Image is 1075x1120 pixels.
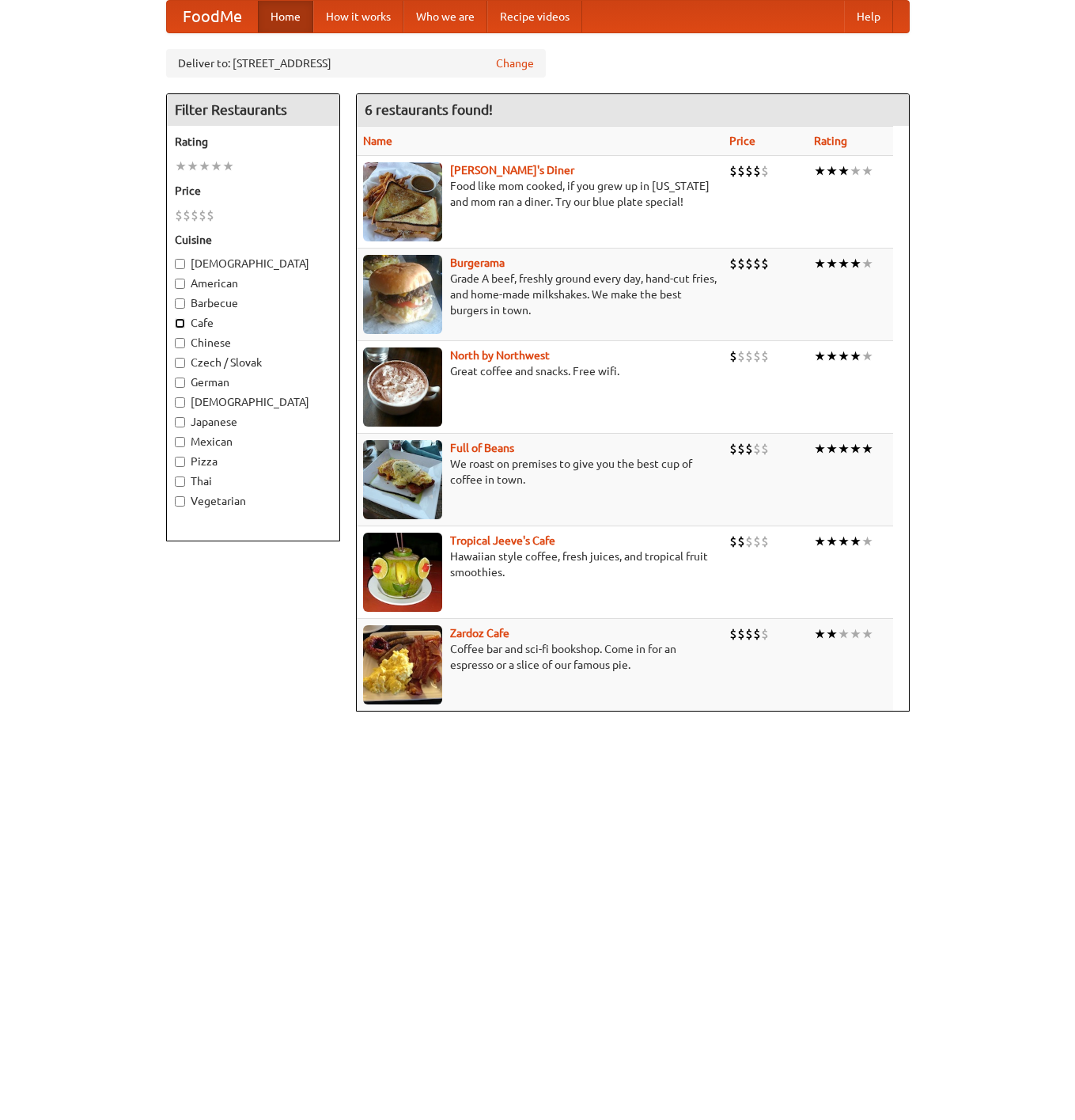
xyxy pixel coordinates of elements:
[363,271,717,318] p: Grade A beef, freshly ground every day, hand-cut fries, and home-made milkshakes. We make the bes...
[450,627,509,640] a: Zardoz Cafe
[737,625,745,643] li: $
[729,135,755,147] a: Price
[363,363,717,379] p: Great coffee and snacks. Free wifi.
[175,397,185,408] input: [DEMOGRAPHIC_DATA]
[814,162,826,180] li: ★
[175,158,187,175] li: ★
[187,158,199,175] li: ★
[191,207,199,224] li: $
[753,255,761,272] li: $
[737,255,745,272] li: $
[814,440,826,457] li: ★
[450,534,555,547] a: Tropical Jeeve's Cafe
[258,1,313,32] a: Home
[814,625,826,643] li: ★
[175,355,331,370] label: Czech / Slovak
[761,255,769,272] li: $
[729,625,737,643] li: $
[761,533,769,550] li: $
[175,434,331,450] label: Mexican
[363,533,442,612] img: jeeves.jpg
[861,533,873,550] li: ★
[826,162,838,180] li: ★
[175,338,185,348] input: Chinese
[175,454,331,469] label: Pizza
[814,533,826,550] li: ★
[861,625,873,643] li: ★
[838,347,850,365] li: ★
[175,414,331,430] label: Japanese
[753,440,761,457] li: $
[826,255,838,272] li: ★
[496,55,534,71] a: Change
[175,298,185,309] input: Barbecue
[450,349,550,362] a: North by Northwest
[450,442,514,454] a: Full of Beans
[183,207,191,224] li: $
[753,162,761,180] li: $
[737,533,745,550] li: $
[199,158,210,175] li: ★
[826,625,838,643] li: ★
[761,347,769,365] li: $
[826,347,838,365] li: ★
[363,178,717,210] p: Food like mom cooked, if you grew up in [US_STATE] and mom ran a diner. Try our blue plate special!
[838,533,850,550] li: ★
[814,347,826,365] li: ★
[861,347,873,365] li: ★
[729,255,737,272] li: $
[175,279,185,289] input: American
[363,135,392,147] a: Name
[175,335,331,351] label: Chinese
[175,256,331,271] label: [DEMOGRAPHIC_DATA]
[729,347,737,365] li: $
[365,102,493,117] ng-pluralize: 6 restaurants found!
[753,347,761,365] li: $
[745,347,753,365] li: $
[861,255,873,272] li: ★
[167,1,258,32] a: FoodMe
[487,1,582,32] a: Recipe videos
[844,1,893,32] a: Help
[403,1,487,32] a: Who we are
[761,162,769,180] li: $
[175,232,331,248] h5: Cuisine
[737,162,745,180] li: $
[175,134,331,150] h5: Rating
[175,259,185,269] input: [DEMOGRAPHIC_DATA]
[826,533,838,550] li: ★
[175,394,331,410] label: [DEMOGRAPHIC_DATA]
[222,158,234,175] li: ★
[737,347,745,365] li: $
[850,255,861,272] li: ★
[175,476,185,487] input: Thai
[175,473,331,489] label: Thai
[861,162,873,180] li: ★
[175,493,331,509] label: Vegetarian
[850,440,861,457] li: ★
[206,207,214,224] li: $
[729,533,737,550] li: $
[363,549,717,580] p: Hawaiian style coffee, fresh juices, and tropical fruit smoothies.
[175,496,185,507] input: Vegetarian
[175,315,331,331] label: Cafe
[450,164,574,177] a: [PERSON_NAME]'s Diner
[450,256,505,269] a: Burgerama
[175,358,185,368] input: Czech / Slovak
[363,162,442,241] img: sallys.jpg
[838,440,850,457] li: ★
[838,162,850,180] li: ★
[838,255,850,272] li: ★
[175,374,331,390] label: German
[826,440,838,457] li: ★
[363,347,442,427] img: north.jpg
[175,457,185,467] input: Pizza
[166,49,546,78] div: Deliver to: [STREET_ADDRESS]
[814,135,847,147] a: Rating
[363,440,442,519] img: beans.jpg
